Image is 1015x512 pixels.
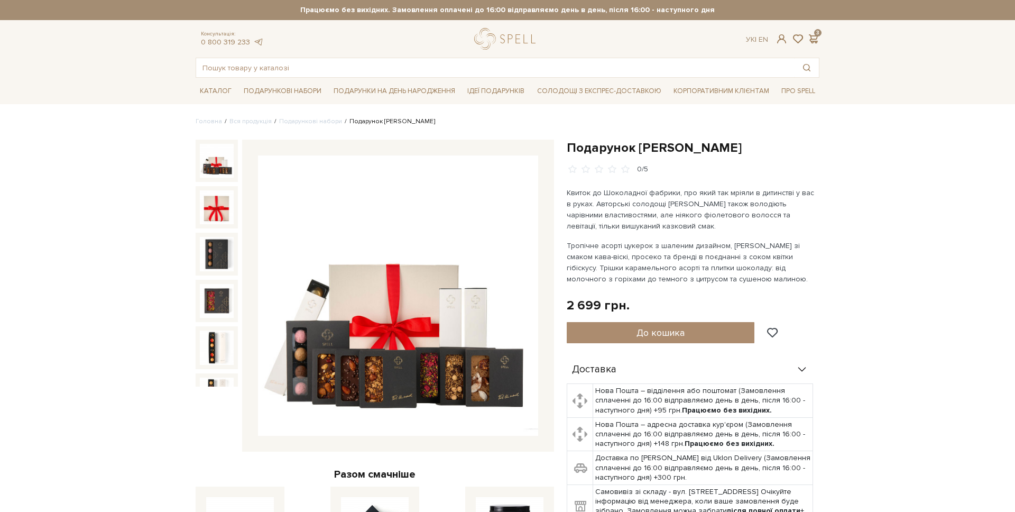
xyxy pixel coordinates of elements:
[474,28,540,50] a: logo
[201,31,263,38] span: Консультація:
[196,468,554,481] div: Разом смачніше
[593,451,813,485] td: Доставка по [PERSON_NAME] від Uklon Delivery (Замовлення сплаченні до 16:00 відправляємо день в д...
[200,331,234,364] img: Подарунок Віллі Вонки
[669,83,773,99] a: Корпоративним клієнтам
[200,378,234,412] img: Подарунок Віллі Вонки
[253,38,263,47] a: telegram
[777,83,819,99] a: Про Spell
[593,417,813,451] td: Нова Пошта – адресна доставка кур'єром (Замовлення сплаченні до 16:00 відправляємо день в день, п...
[636,327,685,339] span: До кошика
[567,140,819,156] h1: Подарунок [PERSON_NAME]
[200,190,234,224] img: Подарунок Віллі Вонки
[682,406,772,415] b: Працюємо без вихідних.
[533,82,666,100] a: Солодощі з експрес-доставкою
[200,144,234,178] img: Подарунок Віллі Вонки
[685,439,774,448] b: Працюємо без вихідних.
[329,83,459,99] a: Подарунки на День народження
[196,58,795,77] input: Пошук товару у каталозі
[200,237,234,271] img: Подарунок Віллі Вонки
[572,365,616,374] span: Доставка
[196,83,236,99] a: Каталог
[567,297,630,314] div: 2 699 грн.
[759,35,768,44] a: En
[637,164,648,175] div: 0/5
[196,5,819,15] strong: Працюємо без вихідних. Замовлення оплачені до 16:00 відправляємо день в день, після 16:00 - насту...
[795,58,819,77] button: Пошук товару у каталозі
[593,384,813,418] td: Нова Пошта – відділення або поштомат (Замовлення сплаченні до 16:00 відправляємо день в день, піс...
[567,240,815,285] p: Тропічне асорті цукерок з шаленим дизайном, [PERSON_NAME] зі смаком кава-віскі, просеко та бренді...
[463,83,529,99] a: Ідеї подарунків
[342,117,435,126] li: Подарунок [PERSON_NAME]
[567,187,815,232] p: Квиток до Шоколадної фабрики, про який так мріяли в дитинстві у вас в руках. Авторські солодощі [...
[279,117,342,125] a: Подарункові набори
[755,35,756,44] span: |
[567,322,754,343] button: До кошика
[201,38,250,47] a: 0 800 319 233
[746,35,768,44] div: Ук
[229,117,272,125] a: Вся продукція
[258,156,538,436] img: Подарунок Віллі Вонки
[200,284,234,318] img: Подарунок Віллі Вонки
[239,83,326,99] a: Подарункові набори
[196,117,222,125] a: Головна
